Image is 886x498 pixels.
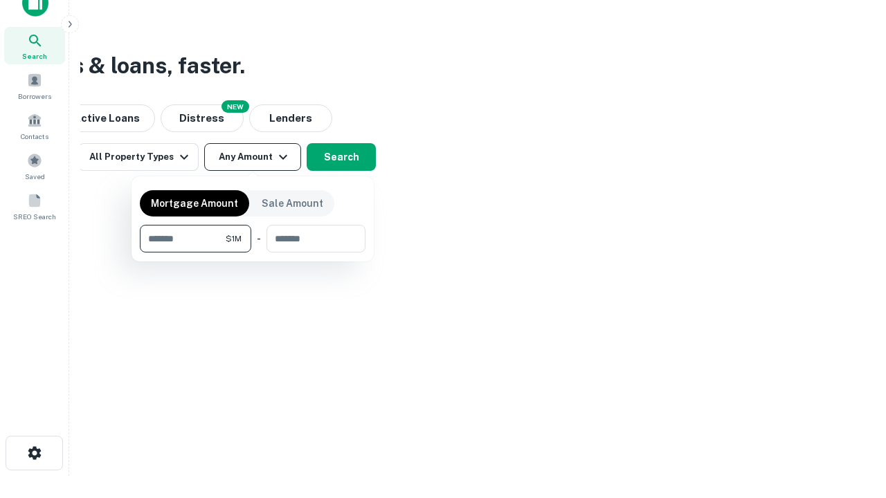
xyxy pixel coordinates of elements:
p: Sale Amount [262,196,323,211]
span: $1M [226,232,242,245]
div: - [257,225,261,252]
p: Mortgage Amount [151,196,238,211]
iframe: Chat Widget [817,343,886,409]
